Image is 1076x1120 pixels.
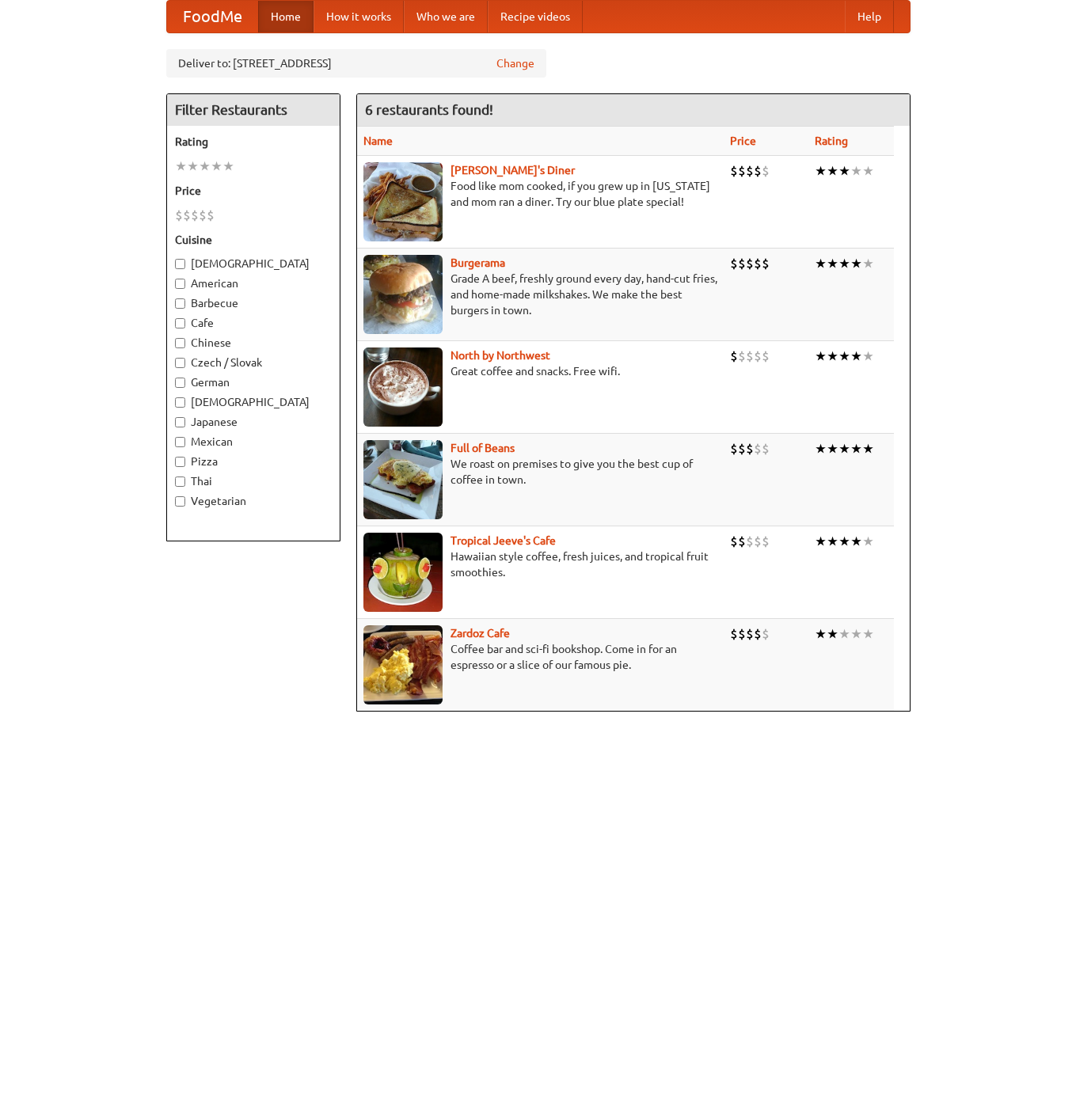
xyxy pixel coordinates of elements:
[738,255,746,272] li: $
[365,102,493,117] ng-pluralize: 6 restaurants found!
[199,158,211,175] li: ★
[738,625,746,643] li: $
[730,533,738,550] li: $
[827,255,838,272] li: ★
[175,476,185,487] input: Thai
[363,641,717,673] p: Coffee bar and sci-fi bookshop. Come in for an espresso or a slice of our famous pie.
[175,457,185,467] input: Pizza
[862,625,874,643] li: ★
[363,178,717,210] p: Food like mom cooked, if you grew up in [US_STATE] and mom ran a diner. Try our blue plate special!
[183,207,191,224] li: $
[738,533,746,550] li: $
[363,162,443,241] img: sallys.jpg
[363,347,443,427] img: north.jpg
[738,162,746,180] li: $
[762,255,770,272] li: $
[175,414,332,430] label: Japanese
[850,440,862,457] li: ★
[207,207,215,224] li: $
[175,496,185,507] input: Vegetarian
[175,437,185,447] input: Mexican
[451,256,505,269] a: Burgerama
[363,440,443,519] img: beans.jpg
[746,533,754,550] li: $
[746,162,754,180] li: $
[815,162,827,180] li: ★
[754,533,762,550] li: $
[746,440,754,457] li: $
[746,347,754,365] li: $
[211,158,222,175] li: ★
[815,440,827,457] li: ★
[175,158,187,175] li: ★
[815,347,827,365] li: ★
[845,1,894,32] a: Help
[363,549,717,580] p: Hawaiian style coffee, fresh juices, and tropical fruit smoothies.
[850,347,862,365] li: ★
[175,183,332,199] h5: Price
[175,434,332,450] label: Mexican
[175,473,332,489] label: Thai
[730,135,756,147] a: Price
[314,1,404,32] a: How it works
[838,533,850,550] li: ★
[754,162,762,180] li: $
[451,349,550,362] a: North by Northwest
[762,440,770,457] li: $
[175,378,185,388] input: German
[363,255,443,334] img: burgerama.jpg
[827,533,838,550] li: ★
[451,442,515,454] a: Full of Beans
[746,255,754,272] li: $
[827,162,838,180] li: ★
[175,279,185,289] input: American
[175,298,185,309] input: Barbecue
[838,162,850,180] li: ★
[175,358,185,368] input: Czech / Slovak
[738,347,746,365] li: $
[451,164,575,177] a: [PERSON_NAME]'s Diner
[762,533,770,550] li: $
[451,534,556,547] a: Tropical Jeeve's Cafe
[815,533,827,550] li: ★
[167,94,340,126] h4: Filter Restaurants
[175,295,332,311] label: Barbecue
[167,1,258,32] a: FoodMe
[762,347,770,365] li: $
[363,533,443,612] img: jeeves.jpg
[754,440,762,457] li: $
[815,625,827,643] li: ★
[175,207,183,224] li: $
[175,232,332,248] h5: Cuisine
[730,347,738,365] li: $
[175,397,185,408] input: [DEMOGRAPHIC_DATA]
[175,493,332,509] label: Vegetarian
[730,440,738,457] li: $
[827,625,838,643] li: ★
[850,255,862,272] li: ★
[175,315,332,331] label: Cafe
[191,207,199,224] li: $
[175,374,332,390] label: German
[838,347,850,365] li: ★
[258,1,314,32] a: Home
[850,162,862,180] li: ★
[754,255,762,272] li: $
[404,1,488,32] a: Who we are
[175,338,185,348] input: Chinese
[363,625,443,704] img: zardoz.jpg
[175,454,332,469] label: Pizza
[862,255,874,272] li: ★
[850,625,862,643] li: ★
[363,271,717,318] p: Grade A beef, freshly ground every day, hand-cut fries, and home-made milkshakes. We make the bes...
[363,456,717,488] p: We roast on premises to give you the best cup of coffee in town.
[199,207,207,224] li: $
[730,162,738,180] li: $
[850,533,862,550] li: ★
[175,259,185,269] input: [DEMOGRAPHIC_DATA]
[762,625,770,643] li: $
